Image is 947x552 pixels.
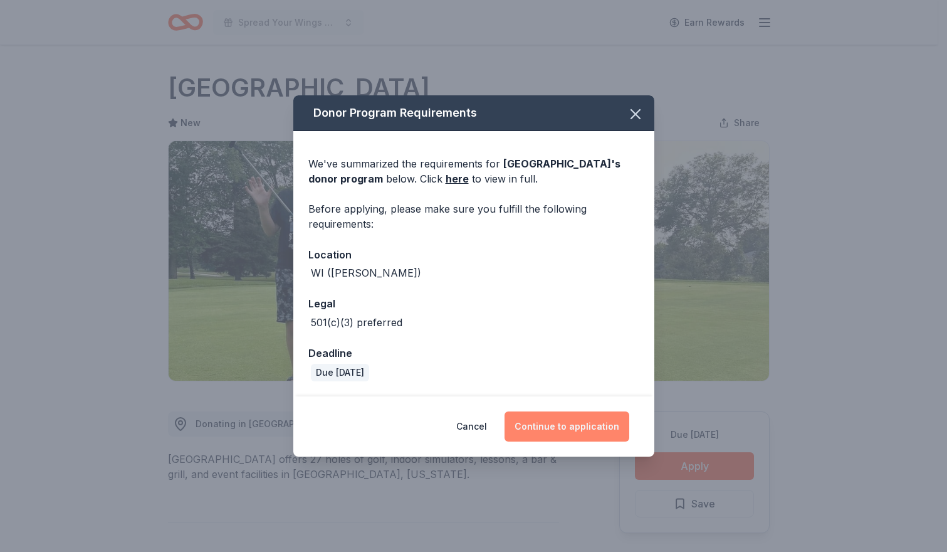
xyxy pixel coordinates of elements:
[308,156,639,186] div: We've summarized the requirements for below. Click to view in full.
[311,315,402,330] div: 501(c)(3) preferred
[308,295,639,312] div: Legal
[505,411,629,442] button: Continue to application
[308,247,639,263] div: Location
[446,171,469,186] a: here
[308,345,639,361] div: Deadline
[293,95,654,131] div: Donor Program Requirements
[311,364,369,381] div: Due [DATE]
[308,201,639,231] div: Before applying, please make sure you fulfill the following requirements:
[311,265,421,280] div: WI ([PERSON_NAME])
[456,411,487,442] button: Cancel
